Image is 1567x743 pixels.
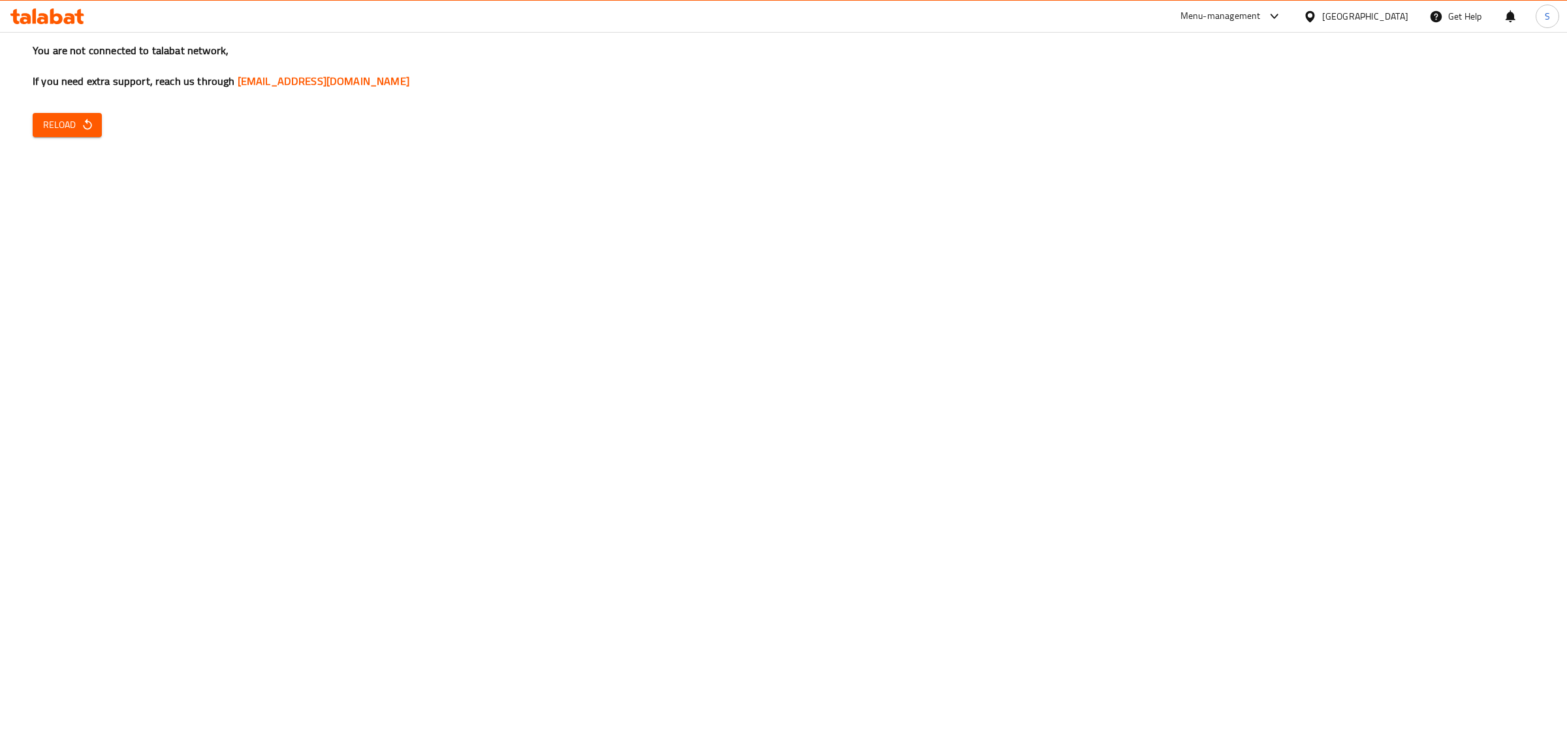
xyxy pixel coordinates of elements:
[43,117,91,133] span: Reload
[1180,8,1261,24] div: Menu-management
[238,71,409,91] a: [EMAIL_ADDRESS][DOMAIN_NAME]
[1545,9,1550,24] span: S
[1322,9,1408,24] div: [GEOGRAPHIC_DATA]
[33,113,102,137] button: Reload
[33,43,1534,89] h3: You are not connected to talabat network, If you need extra support, reach us through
